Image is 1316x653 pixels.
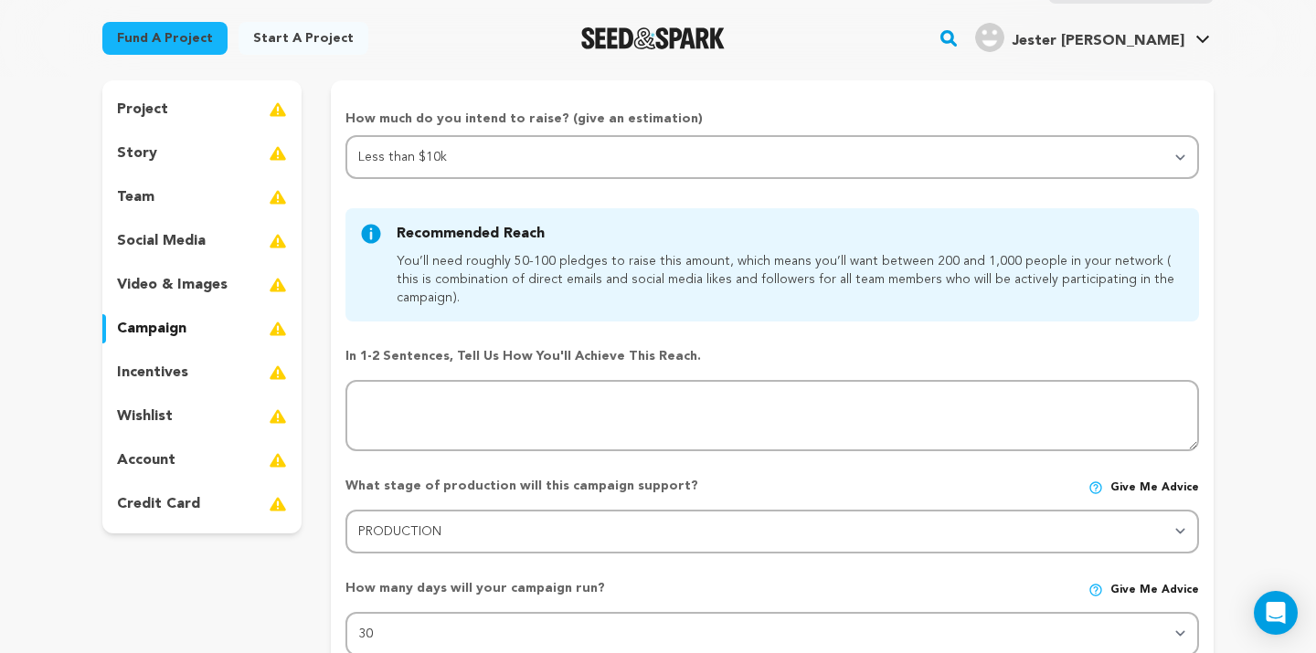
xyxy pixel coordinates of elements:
p: project [117,99,168,121]
img: warning-full.svg [269,362,287,384]
img: warning-full.svg [269,230,287,252]
span: Give me advice [1110,480,1199,495]
p: social media [117,230,206,252]
button: project [102,95,302,124]
p: How many days will your campaign run? [345,579,858,597]
img: warning-full.svg [269,318,287,340]
img: help-circle.svg [1088,480,1103,495]
img: Seed&Spark Logo Dark Mode [581,27,725,49]
p: What stage of production will this campaign support? [345,477,858,495]
button: team [102,183,302,212]
img: warning-full.svg [269,99,287,121]
div: Jester K.'s Profile [975,23,1184,52]
h4: Recommended Reach [397,223,1177,245]
p: incentives [117,362,188,384]
img: help-circle.svg [1088,583,1103,597]
img: warning-full.svg [269,449,287,471]
p: video & images [117,274,228,296]
p: wishlist [117,405,173,427]
a: Seed&Spark Homepage [581,27,725,49]
p: In 1-2 sentences, tell us how you'll achieve this reach. [345,347,1199,365]
img: warning-full.svg [269,493,287,515]
p: story [117,142,157,164]
a: Fund a project [102,22,228,55]
button: credit card [102,490,302,519]
button: wishlist [102,402,302,431]
button: story [102,139,302,168]
button: account [102,446,302,475]
div: You’ll need roughly 50-100 pledges to raise this amount, which means you’ll want between 200 and ... [397,252,1177,307]
button: social media [102,226,302,256]
img: warning-full.svg [269,274,287,296]
p: How much do you intend to raise? (give an estimation) [345,110,1199,135]
p: account [117,449,175,471]
a: Start a project [239,22,368,55]
button: incentives [102,358,302,387]
p: campaign [117,318,186,340]
div: Open Intercom Messenger [1254,591,1298,635]
span: Give me advice [1110,583,1199,597]
button: campaign [102,314,302,343]
img: warning-full.svg [269,186,287,208]
img: warning-full.svg [269,405,287,427]
p: team [117,186,154,208]
a: Jester K.'s Profile [971,19,1214,52]
p: credit card [117,493,200,515]
img: warning-full.svg [269,142,287,164]
button: video & images [102,270,302,300]
span: Jester K.'s Profile [971,19,1214,58]
img: user.png [975,23,1004,52]
span: Jester [PERSON_NAME] [1012,34,1184,48]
